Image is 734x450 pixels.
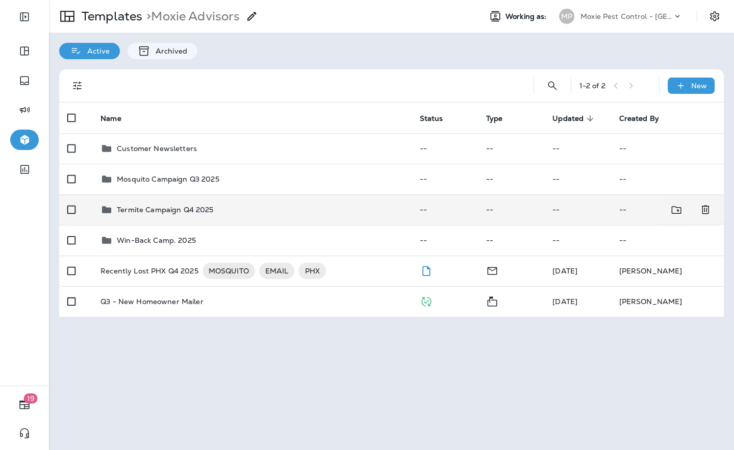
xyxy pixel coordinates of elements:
[705,7,724,26] button: Settings
[478,225,544,256] td: --
[100,297,204,306] p: Q3 - New Homeowner Mailer
[67,76,88,96] button: Filters
[691,82,707,90] p: New
[82,47,110,55] p: Active
[666,199,687,220] button: Move to folder
[420,114,457,123] span: Status
[142,9,240,24] p: Moxie Advisors
[203,266,255,276] span: MOSQUITO
[420,296,433,305] span: Published
[542,76,563,96] button: Search Templates
[552,114,597,123] span: Updated
[412,133,478,164] td: --
[695,199,716,220] button: Delete
[544,164,611,194] td: --
[611,133,724,164] td: --
[505,12,549,21] span: Working as:
[259,266,295,276] span: EMAIL
[150,47,187,55] p: Archived
[420,265,433,274] span: Draft
[478,164,544,194] td: --
[552,297,577,306] span: Jason Munk
[552,114,584,123] span: Updated
[579,82,605,90] div: 1 - 2 of 2
[10,7,39,27] button: Expand Sidebar
[117,144,197,153] p: Customer Newsletters
[486,265,498,274] span: Email
[117,175,219,183] p: Mosquito Campaign Q3 2025
[486,114,516,123] span: Type
[298,266,325,276] span: PHX
[619,114,659,123] span: Created By
[412,225,478,256] td: --
[611,256,724,286] td: [PERSON_NAME]
[117,236,196,244] p: Win-Back Camp. 2025
[619,114,672,123] span: Created By
[298,263,325,279] div: PHX
[420,114,443,123] span: Status
[544,225,611,256] td: --
[486,114,503,123] span: Type
[552,266,577,276] span: Danielle Russell
[486,296,498,305] span: Mailer
[611,286,724,317] td: [PERSON_NAME]
[100,263,198,279] p: Recently Lost PHX Q4 2025
[412,194,478,225] td: --
[478,194,544,225] td: --
[559,9,574,24] div: MP
[259,263,295,279] div: EMAIL
[24,393,38,404] span: 19
[100,114,121,123] span: Name
[611,164,724,194] td: --
[10,394,39,415] button: 19
[203,263,255,279] div: MOSQUITO
[478,133,544,164] td: --
[580,12,672,20] p: Moxie Pest Control - [GEOGRAPHIC_DATA]
[611,194,690,225] td: --
[412,164,478,194] td: --
[544,133,611,164] td: --
[544,194,611,225] td: --
[611,225,724,256] td: --
[100,114,135,123] span: Name
[117,206,213,214] p: Termite Campaign Q4 2025
[78,9,142,24] p: Templates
